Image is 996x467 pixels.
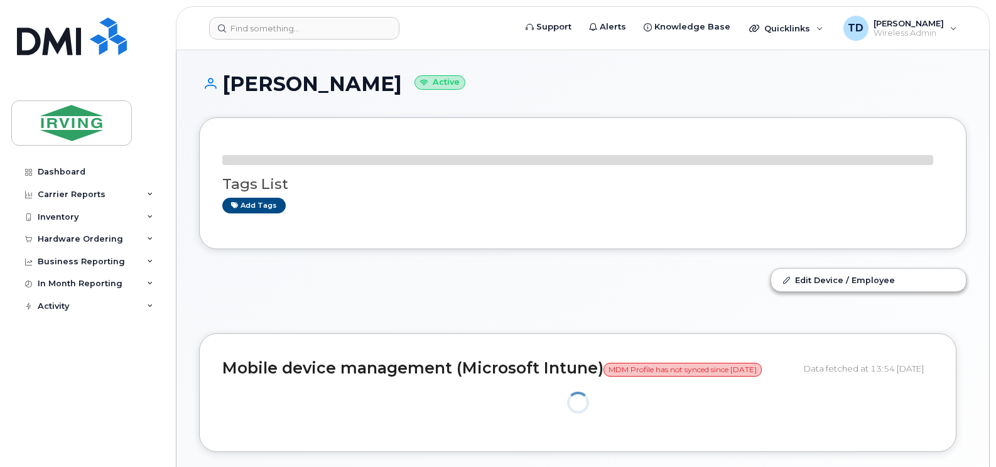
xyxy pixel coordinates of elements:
a: Add tags [222,198,286,213]
h2: Mobile device management (Microsoft Intune) [222,360,794,377]
h3: Tags List [222,176,943,192]
small: Active [414,75,465,90]
h1: [PERSON_NAME] [199,73,966,95]
a: Edit Device / Employee [771,269,966,291]
div: Data fetched at 13:54 [DATE] [804,357,933,380]
span: MDM Profile has not synced since [DATE] [604,363,762,377]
